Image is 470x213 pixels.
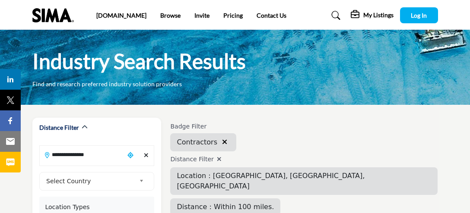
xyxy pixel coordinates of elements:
a: Contact Us [257,12,286,19]
a: Search [323,9,346,22]
input: Search Location [40,146,125,163]
h5: My Listings [363,11,394,19]
button: Log In [400,7,438,23]
div: Clear search location [140,146,152,165]
span: Select Country [46,176,136,186]
div: Choose your current location [124,146,136,165]
img: Site Logo [32,8,78,22]
a: Pricing [223,12,243,19]
span: Contractors [177,137,217,147]
span: Distance : Within 100 miles. [177,203,274,211]
h1: Industry Search Results [32,48,246,75]
span: Log In [411,12,427,19]
span: Location : [GEOGRAPHIC_DATA], [GEOGRAPHIC_DATA], [GEOGRAPHIC_DATA] [177,172,365,190]
div: Location Types [45,203,149,212]
h6: Badge Filter [170,123,236,130]
a: Browse [160,12,181,19]
a: Invite [194,12,210,19]
h4: Distance Filter [170,156,438,163]
p: Find and research preferred industry solution providers [32,80,182,88]
div: My Listings [351,10,394,21]
h2: Distance Filter [39,123,79,132]
a: [DOMAIN_NAME] [96,12,146,19]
